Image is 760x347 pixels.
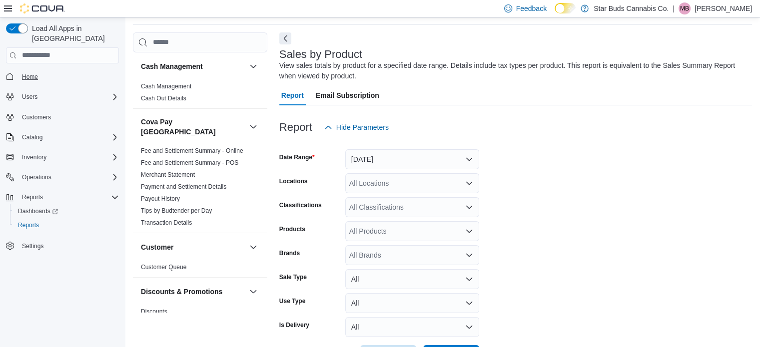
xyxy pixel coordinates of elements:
button: [DATE] [345,149,479,169]
img: Cova [20,3,65,13]
span: Hide Parameters [336,122,389,132]
label: Use Type [279,297,305,305]
a: Cash Out Details [141,95,186,102]
button: Open list of options [465,179,473,187]
div: Michael Bencic [679,2,691,14]
h3: Customer [141,242,173,252]
button: Discounts & Promotions [247,286,259,298]
span: Settings [18,239,119,252]
div: View sales totals by product for a specified date range. Details include tax types per product. T... [279,60,747,81]
button: Discounts & Promotions [141,287,245,297]
span: MB [680,2,689,14]
span: Reports [18,191,119,203]
button: Users [18,91,41,103]
a: Reports [14,219,43,231]
span: Payment and Settlement Details [141,183,226,191]
button: Cash Management [247,60,259,72]
span: Operations [18,171,119,183]
button: Customer [247,241,259,253]
span: Fee and Settlement Summary - POS [141,159,238,167]
h3: Discounts & Promotions [141,287,222,297]
p: Star Buds Cannabis Co. [594,2,669,14]
span: Discounts [141,308,167,316]
button: Reports [18,191,47,203]
a: Discounts [141,308,167,315]
input: Dark Mode [555,3,576,13]
a: Settings [18,240,47,252]
a: Dashboards [10,204,123,218]
button: Inventory [18,151,50,163]
button: Cova Pay [GEOGRAPHIC_DATA] [141,117,245,137]
button: Next [279,32,291,44]
span: Reports [14,219,119,231]
button: All [345,293,479,313]
button: Inventory [2,150,123,164]
label: Is Delivery [279,321,309,329]
button: Operations [2,170,123,184]
button: Operations [18,171,55,183]
div: Cova Pay [GEOGRAPHIC_DATA] [133,145,267,233]
label: Locations [279,177,308,185]
span: Inventory [18,151,119,163]
span: Settings [22,242,43,250]
span: Dashboards [18,207,58,215]
a: Customer Queue [141,264,186,271]
span: Fee and Settlement Summary - Online [141,147,243,155]
span: Email Subscription [316,85,379,105]
button: Catalog [2,130,123,144]
button: Home [2,69,123,84]
span: Reports [18,221,39,229]
span: Inventory [22,153,46,161]
span: Payout History [141,195,180,203]
span: Home [18,70,119,83]
button: Cova Pay [GEOGRAPHIC_DATA] [247,121,259,133]
span: Catalog [22,133,42,141]
a: Customers [18,111,55,123]
label: Products [279,225,305,233]
button: Settings [2,238,123,253]
button: All [345,269,479,289]
span: Customers [22,113,51,121]
h3: Report [279,121,312,133]
a: Payment and Settlement Details [141,183,226,190]
a: Cash Management [141,83,191,90]
span: Home [22,73,38,81]
button: All [345,317,479,337]
nav: Complex example [6,65,119,279]
label: Sale Type [279,273,307,281]
button: Customers [2,110,123,124]
button: Open list of options [465,251,473,259]
a: Tips by Budtender per Day [141,207,212,214]
button: Reports [10,218,123,232]
span: Operations [22,173,51,181]
a: Transaction Details [141,219,192,226]
span: Cash Out Details [141,94,186,102]
span: Feedback [516,3,547,13]
span: Dashboards [14,205,119,217]
p: [PERSON_NAME] [695,2,752,14]
button: Open list of options [465,227,473,235]
button: Open list of options [465,203,473,211]
span: Catalog [18,131,119,143]
span: Transaction Details [141,219,192,227]
span: Merchant Statement [141,171,195,179]
button: Users [2,90,123,104]
span: Report [281,85,304,105]
span: Load All Apps in [GEOGRAPHIC_DATA] [28,23,119,43]
a: Payout History [141,195,180,202]
a: Fee and Settlement Summary - POS [141,159,238,166]
button: Customer [141,242,245,252]
button: Catalog [18,131,46,143]
label: Brands [279,249,300,257]
span: Customers [18,111,119,123]
span: Users [22,93,37,101]
label: Classifications [279,201,322,209]
label: Date Range [279,153,315,161]
button: Cash Management [141,61,245,71]
button: Hide Parameters [320,117,393,137]
h3: Cash Management [141,61,203,71]
div: Discounts & Promotions [133,306,267,346]
a: Merchant Statement [141,171,195,178]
